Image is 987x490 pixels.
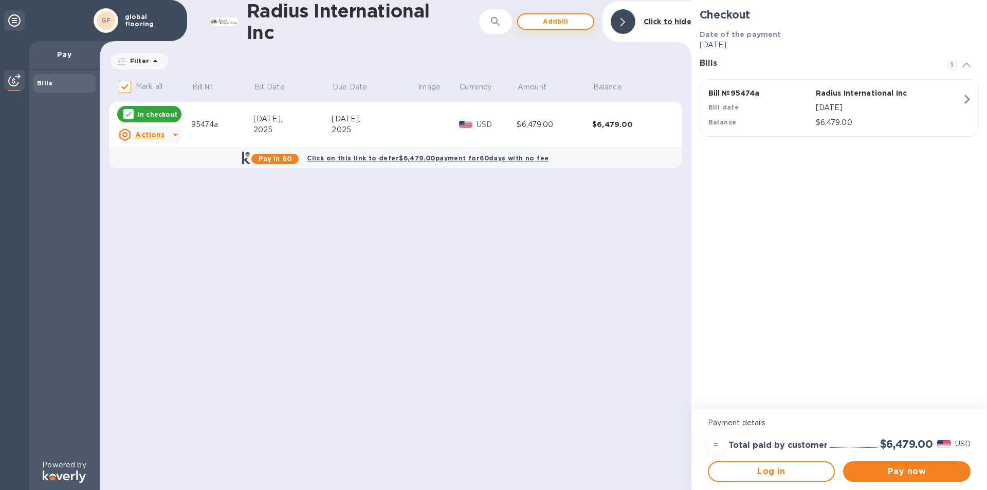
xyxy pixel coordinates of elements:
p: USD [955,439,971,449]
span: Balance [593,82,635,93]
p: [DATE] [700,40,979,50]
p: Balance [593,82,622,93]
h3: Total paid by customer [728,441,828,450]
b: Pay in 60 [259,155,292,162]
b: GF [101,16,111,24]
h2: $6,479.00 [880,438,933,450]
button: Pay now [843,461,971,482]
p: global flooring [125,13,176,28]
img: USD [459,121,473,128]
p: Currency [460,82,491,93]
p: Amount [518,82,546,93]
span: Log in [717,465,826,478]
b: Balance [708,118,737,126]
button: Bill №95474aRadius International IncBill date[DATE]Balance$6,479.00 [700,79,979,137]
span: Bill Date [254,82,298,93]
p: [DATE] [816,102,962,113]
p: Bill Date [254,82,285,93]
div: = [708,437,724,453]
div: [DATE], [332,114,417,124]
b: Bill date [708,103,739,111]
b: Date of the payment [700,30,781,39]
div: 95474a [191,119,253,130]
p: Radius International Inc [816,88,919,98]
h3: Bills [700,59,934,68]
p: Pay [37,49,92,60]
span: Bill № [192,82,227,93]
p: Payment details [708,418,971,428]
span: Pay now [851,465,962,478]
img: USD [937,440,951,447]
button: Addbill [517,13,594,30]
p: Bill № [192,82,213,93]
div: 2025 [332,124,417,135]
span: Add bill [526,15,585,28]
div: $6,479.00 [517,119,592,130]
p: USD [477,119,517,130]
p: In checkout [138,110,177,119]
p: Bill № 95474a [708,88,812,98]
p: Powered by [42,460,86,470]
p: Filter [126,57,149,65]
h2: Checkout [700,8,979,21]
div: [DATE], [253,114,332,124]
p: $6,479.00 [816,117,962,128]
span: Amount [518,82,560,93]
img: Logo [43,470,86,483]
button: Log in [708,461,835,482]
b: Click to hide [644,17,691,26]
span: 1 [946,59,958,71]
p: Image [418,82,441,93]
u: Actions [135,131,164,139]
b: Click on this link to defer $6,479.00 payment for 60 days with no fee [307,154,549,162]
p: Mark all [136,81,162,92]
p: Due Date [333,82,367,93]
span: Due Date [333,82,380,93]
b: Bills [37,79,52,87]
div: $6,479.00 [592,119,668,130]
div: 2025 [253,124,332,135]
